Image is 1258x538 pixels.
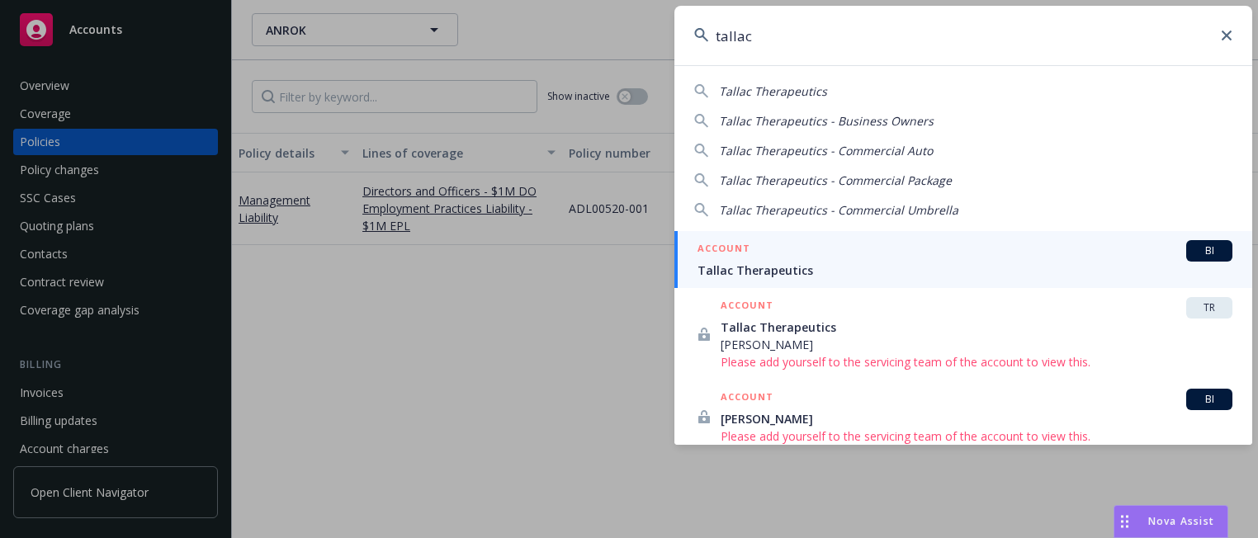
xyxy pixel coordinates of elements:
[674,231,1252,288] a: ACCOUNTBITallac Therapeutics
[721,297,773,317] h5: ACCOUNT
[1193,392,1226,407] span: BI
[1193,300,1226,315] span: TR
[698,262,1232,279] span: Tallac Therapeutics
[719,202,958,218] span: Tallac Therapeutics - Commercial Umbrella
[721,336,1232,353] span: [PERSON_NAME]
[721,353,1232,370] span: Please add yourself to the servicing team of the account to view this.
[719,143,933,158] span: Tallac Therapeutics - Commercial Auto
[719,83,827,99] span: Tallac Therapeutics
[674,380,1252,454] a: ACCOUNTBI[PERSON_NAME]Please add yourself to the servicing team of the account to view this.
[698,240,750,260] h5: ACCOUNT
[721,319,1232,336] span: Tallac Therapeutics
[1148,514,1214,528] span: Nova Assist
[1114,505,1228,538] button: Nova Assist
[721,427,1232,445] span: Please add yourself to the servicing team of the account to view this.
[674,288,1252,380] a: ACCOUNTTRTallac Therapeutics[PERSON_NAME]Please add yourself to the servicing team of the account...
[721,389,773,408] h5: ACCOUNT
[1114,506,1135,537] div: Drag to move
[721,410,1232,427] span: [PERSON_NAME]
[719,113,934,129] span: Tallac Therapeutics - Business Owners
[1193,243,1226,258] span: BI
[719,172,952,188] span: Tallac Therapeutics - Commercial Package
[674,6,1252,65] input: Search...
